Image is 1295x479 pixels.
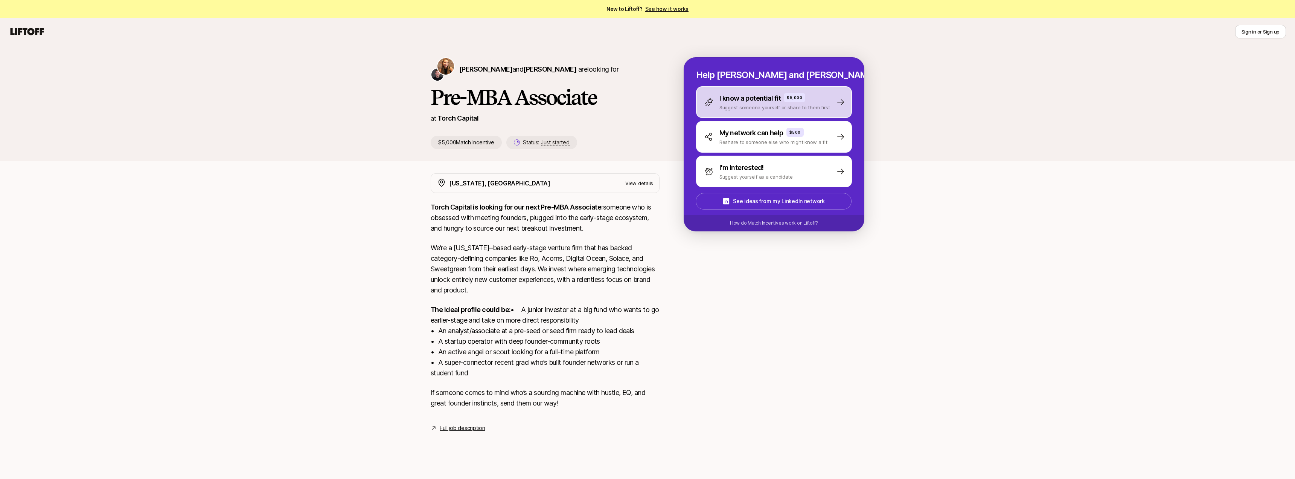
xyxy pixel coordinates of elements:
[431,243,660,295] p: We’re a [US_STATE]–based early-stage venture firm that has backed category-defining companies lik...
[625,179,653,187] p: View details
[523,138,569,147] p: Status:
[431,305,660,378] p: • A junior investor at a big fund who wants to go earlier-stage and take on more direct responsib...
[719,128,783,138] p: My network can help
[431,86,660,109] h1: Pre-MBA Associate
[606,5,689,14] span: New to Liftoff?
[696,70,852,80] p: Help [PERSON_NAME] and [PERSON_NAME] hire
[787,95,802,101] p: $5,000
[733,197,824,206] p: See ideas from my LinkedIn network
[440,424,485,433] a: Full job description
[449,178,550,188] p: [US_STATE], [GEOGRAPHIC_DATA]
[523,65,576,73] span: [PERSON_NAME]
[719,162,764,173] p: I'm interested!
[431,203,603,211] strong: Torch Capital is looking for our next Pre-MBA Associate:
[1235,25,1286,38] button: Sign in or Sign up
[437,58,454,75] img: Katie Reiner
[459,64,619,75] p: are looking for
[789,129,801,135] p: $500
[730,220,818,226] p: How do Match Incentives work on Liftoff?
[431,69,443,81] img: Christopher Harper
[541,139,570,146] span: Just started
[431,387,660,409] p: If someone comes to mind who’s a sourcing machine with hustle, EQ, and great founder instincts, s...
[437,114,478,122] a: Torch Capital
[719,173,793,181] p: Suggest yourself as a candidate
[431,136,502,149] p: $5,000 Match Incentive
[719,93,781,104] p: I know a potential fit
[696,193,852,210] button: See ideas from my LinkedIn network
[431,113,436,123] p: at
[645,6,689,12] a: See how it works
[459,65,512,73] span: [PERSON_NAME]
[512,65,576,73] span: and
[431,202,660,234] p: someone who is obsessed with meeting founders, plugged into the early-stage ecosystem, and hungry...
[431,306,510,314] strong: The ideal profile could be:
[719,138,827,146] p: Reshare to someone else who might know a fit
[719,104,830,111] p: Suggest someone yourself or share to them first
